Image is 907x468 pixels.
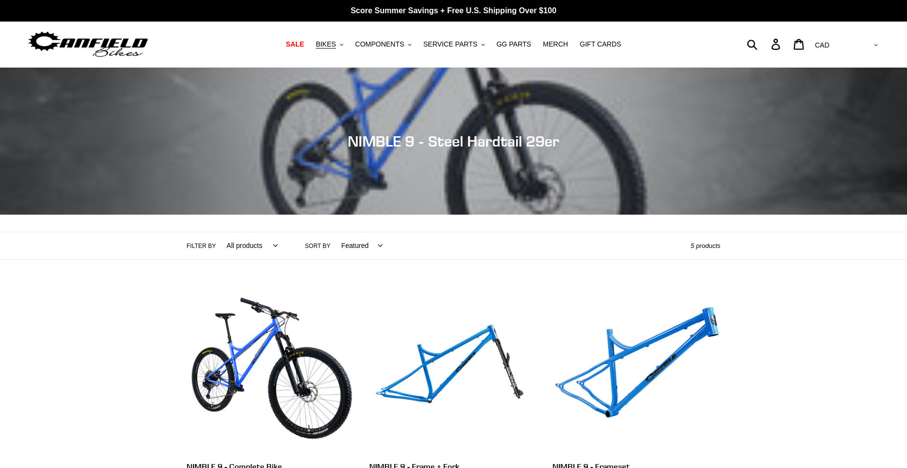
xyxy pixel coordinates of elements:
[423,40,477,49] span: SERVICE PARTS
[418,38,489,51] button: SERVICE PARTS
[316,40,336,49] span: BIKES
[543,40,568,49] span: MERCH
[355,40,404,49] span: COMPONENTS
[752,33,777,55] input: Search
[691,242,720,249] span: 5 products
[281,38,309,51] a: SALE
[538,38,573,51] a: MERCH
[286,40,304,49] span: SALE
[575,38,626,51] a: GIFT CARDS
[350,38,416,51] button: COMPONENTS
[348,132,559,150] span: NIMBLE 9 - Steel Hardtail 29er
[305,242,331,250] label: Sort by
[187,242,216,250] label: Filter by
[497,40,531,49] span: GG PARTS
[492,38,536,51] a: GG PARTS
[27,29,149,60] img: Canfield Bikes
[580,40,621,49] span: GIFT CARDS
[311,38,348,51] button: BIKES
